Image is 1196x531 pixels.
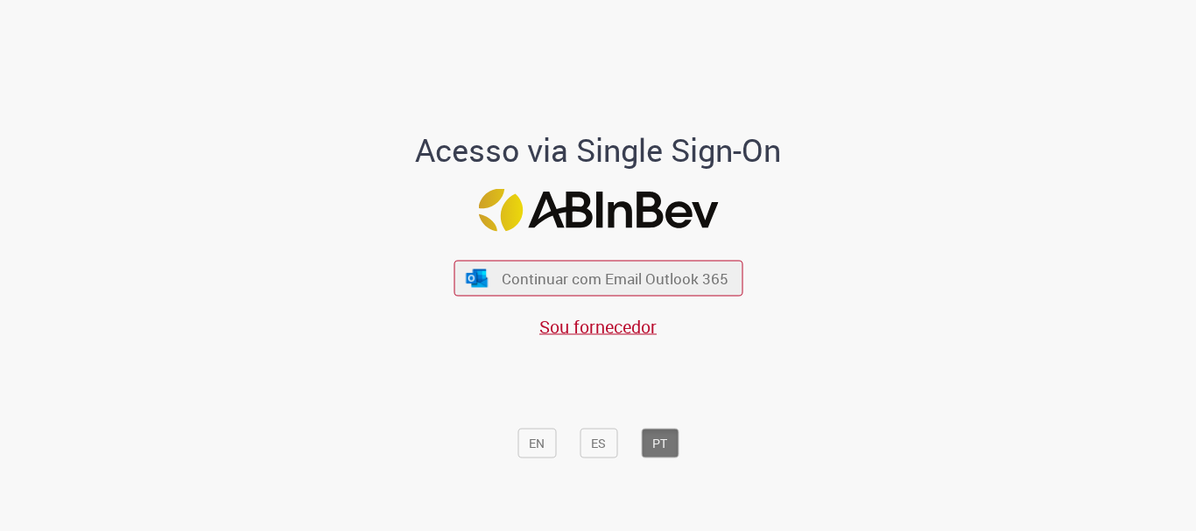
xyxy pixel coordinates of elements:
img: ícone Azure/Microsoft 360 [465,269,489,287]
span: Continuar com Email Outlook 365 [502,269,728,289]
button: PT [641,429,679,458]
button: EN [517,429,556,458]
img: Logo ABInBev [478,189,718,232]
button: ES [580,429,617,458]
a: Sou fornecedor [539,315,657,339]
h1: Acesso via Single Sign-On [355,133,841,168]
button: ícone Azure/Microsoft 360 Continuar com Email Outlook 365 [454,261,742,297]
